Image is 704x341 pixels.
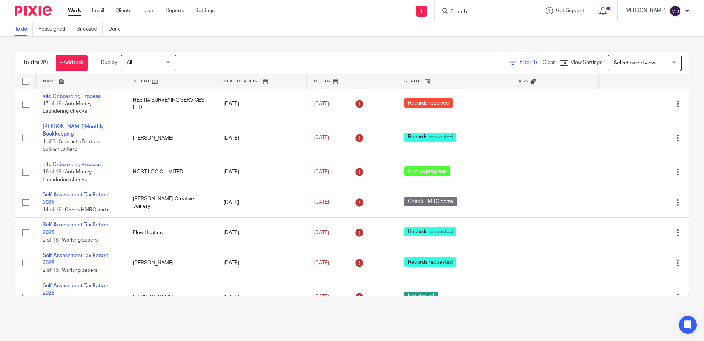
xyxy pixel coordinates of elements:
span: 2 of 16 · Working papers [43,238,98,243]
td: [DATE] [216,89,306,119]
span: [DATE] [314,200,329,205]
span: [DATE] [314,136,329,141]
span: Records requested [404,227,456,236]
span: Tags [516,79,528,83]
span: Filter [520,60,543,65]
a: Self-Assessment Tax Return 2025 [43,222,108,235]
td: [DATE] [216,119,306,157]
a: a4c Onboarding Process [43,94,101,99]
div: --- [515,259,591,267]
div: --- [515,134,591,142]
span: All [127,60,132,66]
div: --- [515,229,591,236]
a: Self-Assessment Tax Return 2025 [43,253,108,266]
a: Clients [115,7,131,14]
span: (28) [38,60,48,66]
span: Get Support [556,8,584,13]
a: [PERSON_NAME] Monthly Bookkeeping [43,124,104,137]
span: [DATE] [314,230,329,235]
a: Reassigned [38,22,71,36]
span: Records requested [404,257,456,267]
td: Flow Heating [126,218,216,248]
span: 2 of 16 · Working papers [43,268,98,273]
span: [DATE] [314,295,329,300]
span: 14 of 16 · Check HMRC portal [43,207,110,212]
span: Check HMRC portal [404,197,457,206]
div: --- [515,293,591,301]
span: View Settings [571,60,602,65]
td: [DATE] [216,278,306,316]
a: Settings [195,7,215,14]
td: [DATE] [216,248,306,278]
td: [DATE] [216,218,306,248]
td: [DATE] [216,157,306,187]
img: Pixie [15,6,52,16]
a: Self-Assessment Tax Return 2025 [43,192,108,205]
h1: To do [22,59,48,67]
p: Due by [101,59,117,66]
a: Clear [543,60,555,65]
a: + Add task [56,55,88,71]
input: Search [450,9,516,15]
td: HESTIA SURVEYING SERVICES LTD [126,89,216,119]
a: Email [92,7,104,14]
a: Snoozed [77,22,103,36]
span: Not started [404,292,438,301]
a: To do [15,22,33,36]
a: Team [142,7,155,14]
span: [DATE] [314,260,329,266]
a: Work [68,7,81,14]
span: [DATE] [314,101,329,106]
span: Select saved view [614,60,655,66]
div: --- [515,199,591,206]
td: [DATE] [216,187,306,218]
td: [PERSON_NAME] Creative Joinery [126,187,216,218]
a: a4c Onboarding Process [43,162,101,167]
a: Self-Assessment Tax Return 2025 [43,283,108,296]
img: svg%3E [669,5,681,17]
td: [PERSON_NAME] [126,119,216,157]
span: 1 of 3 · Scan into Dext and publish to Xero [43,139,102,152]
span: Work in progress [404,166,450,176]
span: [DATE] [314,169,329,175]
td: [PERSON_NAME] [126,248,216,278]
span: Records requested [404,133,456,142]
a: Reports [166,7,184,14]
td: HOST LOGIC LIMITED [126,157,216,187]
div: --- [515,100,591,108]
span: Records received [404,98,453,108]
a: Done [108,22,126,36]
div: --- [515,168,591,176]
span: 17 of 19 · Anti-Money Laundering checks [43,101,92,114]
td: [PERSON_NAME] [126,278,216,316]
span: (1) [531,60,537,65]
span: 16 of 19 · Anti-Money Laundering checks [43,169,92,182]
p: [PERSON_NAME] [625,7,666,14]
